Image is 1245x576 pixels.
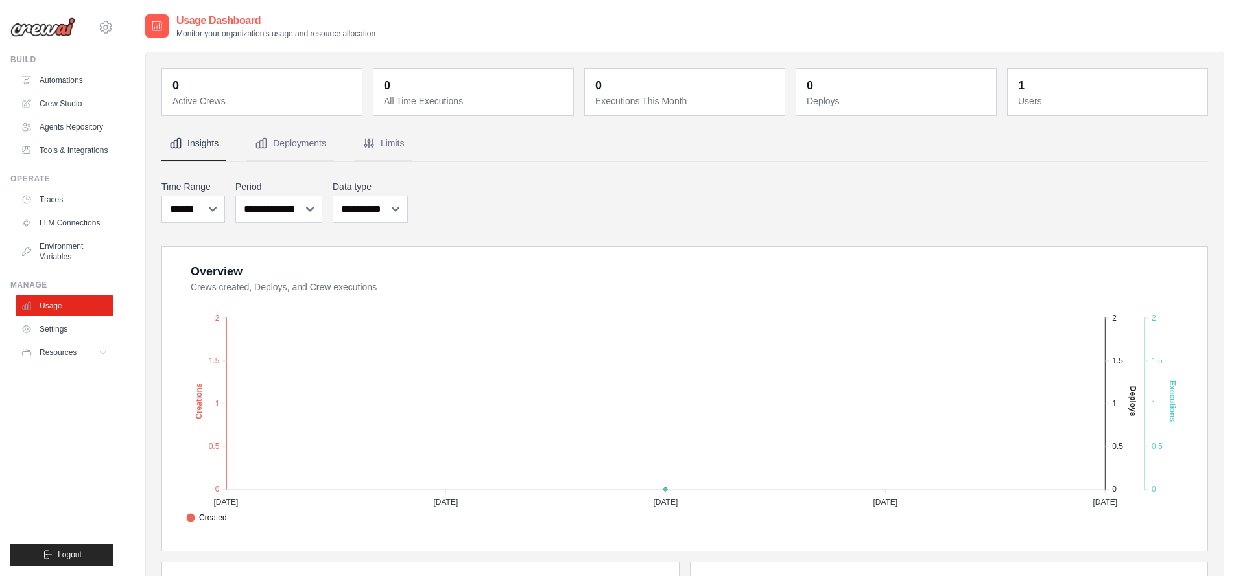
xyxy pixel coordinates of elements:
[172,95,354,108] dt: Active Crews
[215,485,220,494] tspan: 0
[384,95,565,108] dt: All Time Executions
[213,498,238,507] tspan: [DATE]
[16,236,113,267] a: Environment Variables
[215,314,220,323] tspan: 2
[191,281,1192,294] dt: Crews created, Deploys, and Crew executions
[161,126,226,161] button: Insights
[10,174,113,184] div: Operate
[16,70,113,91] a: Automations
[10,54,113,65] div: Build
[1112,356,1123,365] tspan: 1.5
[161,126,1208,161] nav: Tabs
[595,95,777,108] dt: Executions This Month
[16,295,113,316] a: Usage
[16,140,113,161] a: Tools & Integrations
[215,399,220,408] tspan: 1
[1112,442,1123,451] tspan: 0.5
[1152,399,1156,408] tspan: 1
[176,29,375,39] p: Monitor your organization's usage and resource allocation
[58,549,82,560] span: Logout
[1152,314,1156,323] tspan: 2
[595,76,602,95] div: 0
[1152,442,1163,451] tspan: 0.5
[209,356,220,365] tspan: 1.5
[1093,498,1117,507] tspan: [DATE]
[1112,314,1117,323] tspan: 2
[1018,76,1025,95] div: 1
[16,342,113,363] button: Resources
[161,180,225,193] label: Time Range
[355,126,412,161] button: Limits
[1112,485,1117,494] tspan: 0
[433,498,458,507] tspan: [DATE]
[1152,485,1156,494] tspan: 0
[384,76,390,95] div: 0
[1018,95,1200,108] dt: Users
[333,180,408,193] label: Data type
[235,180,322,193] label: Period
[873,498,897,507] tspan: [DATE]
[1112,399,1117,408] tspan: 1
[807,76,813,95] div: 0
[172,76,179,95] div: 0
[247,126,334,161] button: Deployments
[186,512,227,524] span: Created
[191,262,243,281] div: Overview
[195,383,204,419] text: Creations
[10,17,75,37] img: Logo
[40,347,77,358] span: Resources
[16,189,113,210] a: Traces
[16,319,113,340] a: Settings
[10,544,113,566] button: Logout
[1128,386,1137,417] text: Deploys
[176,13,375,29] h2: Usage Dashboard
[16,93,113,114] a: Crew Studio
[209,442,220,451] tspan: 0.5
[1168,380,1177,422] text: Executions
[10,280,113,290] div: Manage
[1152,356,1163,365] tspan: 1.5
[16,213,113,233] a: LLM Connections
[653,498,678,507] tspan: [DATE]
[807,95,988,108] dt: Deploys
[16,117,113,137] a: Agents Repository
